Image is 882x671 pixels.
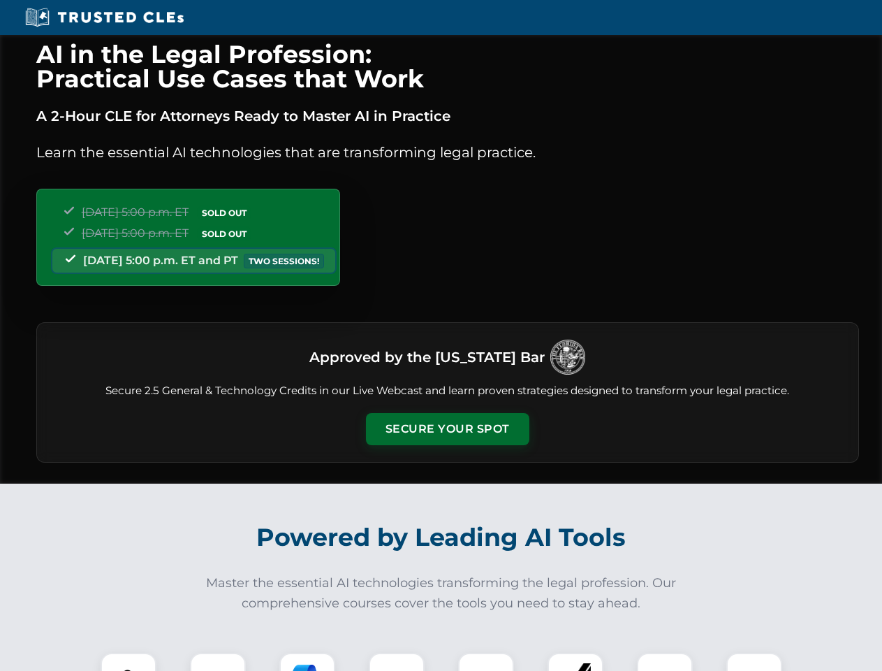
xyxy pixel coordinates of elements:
span: [DATE] 5:00 p.m. ET [82,205,189,219]
button: Secure Your Spot [366,413,529,445]
span: [DATE] 5:00 p.m. ET [82,226,189,240]
p: A 2-Hour CLE for Attorneys Ready to Master AI in Practice [36,105,859,127]
span: SOLD OUT [197,226,251,241]
h2: Powered by Leading AI Tools [54,513,828,562]
span: SOLD OUT [197,205,251,220]
h3: Approved by the [US_STATE] Bar [309,345,545,370]
img: Logo [550,340,585,375]
img: Trusted CLEs [21,7,188,28]
h1: AI in the Legal Profession: Practical Use Cases that Work [36,42,859,91]
p: Master the essential AI technologies transforming the legal profession. Our comprehensive courses... [197,573,686,614]
p: Learn the essential AI technologies that are transforming legal practice. [36,141,859,164]
p: Secure 2.5 General & Technology Credits in our Live Webcast and learn proven strategies designed ... [54,383,841,399]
